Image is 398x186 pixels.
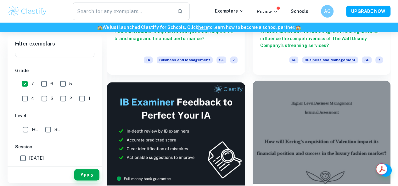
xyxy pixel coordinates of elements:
[375,56,383,63] span: 7
[31,95,34,102] span: 4
[362,56,372,63] span: SL
[260,28,383,49] h6: To what extent will the bundling of streaming services influence the competitiveness of The Walt ...
[8,5,48,18] img: Clastify logo
[51,95,53,102] span: 3
[15,67,94,74] h6: Grade
[216,56,226,63] span: SL
[291,9,308,14] a: Schools
[69,80,72,87] span: 5
[289,56,298,63] span: IA
[1,24,397,31] h6: We just launched Clastify for Schools. Click to learn how to become a school partner.
[198,25,208,30] a: here
[88,95,90,102] span: 1
[50,80,53,87] span: 6
[230,56,238,63] span: 7
[257,8,278,15] p: Review
[8,35,102,53] h6: Filter exemplars
[107,82,245,185] img: Thumbnail
[302,56,358,63] span: Business and Management
[15,143,94,150] h6: Session
[32,126,38,133] span: HL
[97,25,103,30] span: 🏫
[346,6,390,17] button: UPGRADE NOW
[73,3,172,20] input: Search for any exemplars...
[31,80,34,87] span: 7
[295,25,301,30] span: 🏫
[74,169,99,180] button: Apply
[29,155,44,162] span: [DATE]
[70,95,72,102] span: 2
[54,126,60,133] span: SL
[157,56,213,63] span: Business and Management
[115,28,238,49] h6: How does Adidas' adoption of CSR practices impact its brand image and financial performance?
[144,56,153,63] span: IA
[324,8,331,15] h6: AG
[321,5,334,18] button: AG
[215,8,244,14] p: Exemplars
[15,112,94,119] h6: Level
